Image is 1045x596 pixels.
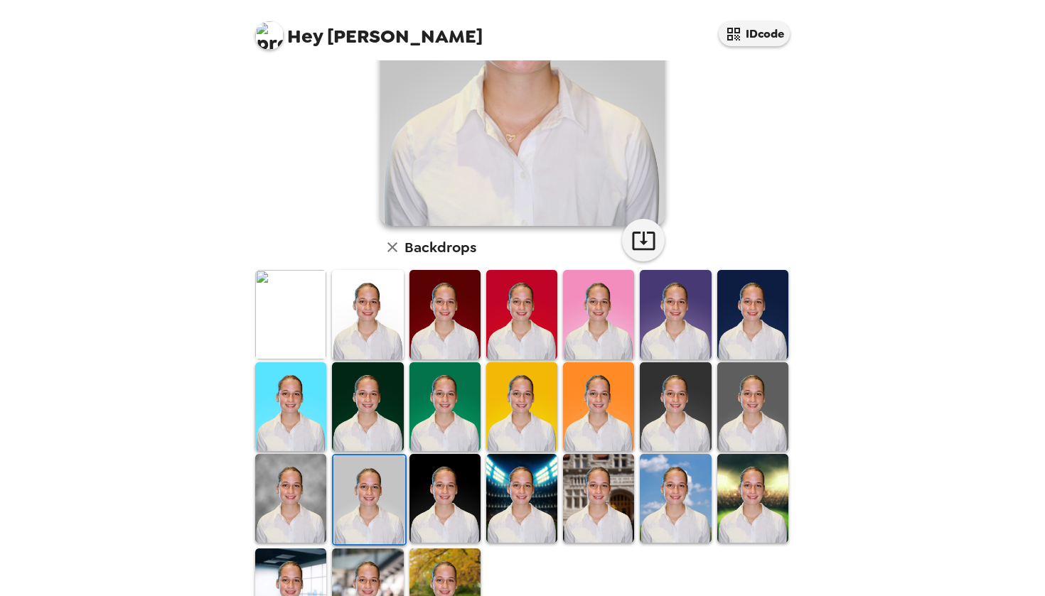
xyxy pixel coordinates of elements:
[255,270,326,359] img: Original
[255,14,483,46] span: [PERSON_NAME]
[404,236,476,259] h6: Backdrops
[719,21,790,46] button: IDcode
[287,23,323,49] span: Hey
[255,21,284,50] img: profile pic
